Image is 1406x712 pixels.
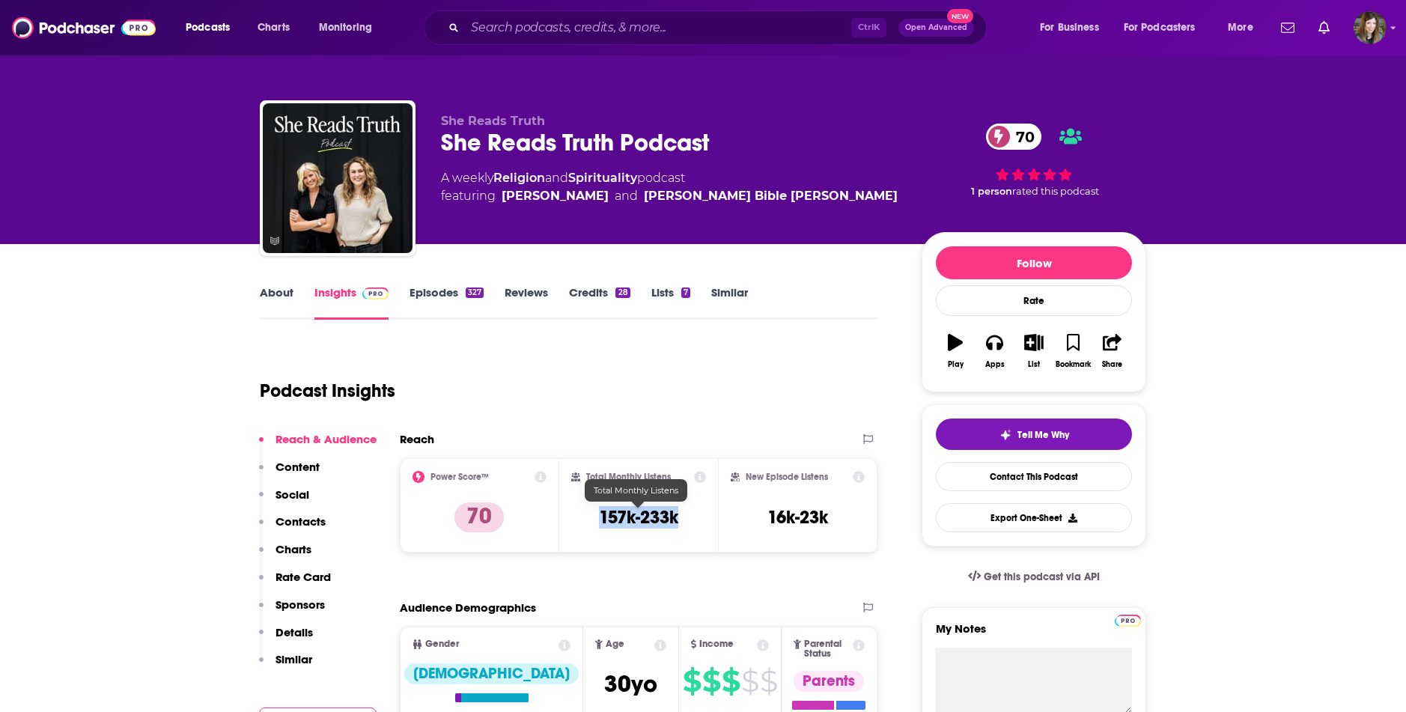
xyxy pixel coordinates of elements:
h2: Reach [400,432,434,446]
button: Reach & Audience [259,432,377,460]
h3: 157k-233k [599,506,678,529]
button: Follow [936,246,1132,279]
a: Get this podcast via API [956,559,1112,595]
span: and [615,187,638,205]
a: Pro website [1115,612,1141,627]
div: Share [1102,360,1122,369]
div: Parents [794,671,864,692]
p: Rate Card [276,570,331,584]
p: Reach & Audience [276,432,377,446]
span: $ [741,669,758,693]
a: Charts [248,16,299,40]
div: Rate [936,285,1132,316]
span: $ [702,669,720,693]
a: Amanda Bible Williams [644,187,898,205]
p: Social [276,487,309,502]
p: Charts [276,542,311,556]
h3: 16k-23k [767,506,828,529]
button: Export One-Sheet [936,503,1132,532]
span: Logged in as ElizabethHawkins [1354,11,1387,44]
div: List [1028,360,1040,369]
button: Contacts [259,514,326,542]
button: tell me why sparkleTell Me Why [936,419,1132,450]
span: 30 yo [604,669,657,699]
p: Details [276,625,313,639]
button: Social [259,487,309,515]
div: 70 1 personrated this podcast [922,114,1146,207]
span: 70 [1001,124,1042,150]
span: 1 person [971,186,1012,197]
button: open menu [1217,16,1272,40]
a: InsightsPodchaser Pro [314,285,389,320]
a: Spirituality [568,171,637,185]
div: Search podcasts, credits, & more... [438,10,1001,45]
a: Similar [711,285,748,320]
span: $ [722,669,740,693]
div: 28 [615,287,630,298]
span: Get this podcast via API [984,570,1100,583]
span: Income [699,639,734,649]
button: Charts [259,542,311,570]
p: Similar [276,652,312,666]
button: Sponsors [259,597,325,625]
button: Apps [975,324,1014,378]
button: List [1014,324,1053,378]
span: $ [683,669,701,693]
a: Show notifications dropdown [1312,15,1336,40]
h1: Podcast Insights [260,380,395,402]
p: Contacts [276,514,326,529]
a: Reviews [505,285,548,320]
span: Age [606,639,624,649]
span: and [545,171,568,185]
button: open menu [1114,16,1217,40]
span: More [1228,17,1253,38]
span: Charts [258,17,290,38]
img: tell me why sparkle [999,429,1011,441]
input: Search podcasts, credits, & more... [465,16,851,40]
button: Details [259,625,313,653]
a: Episodes327 [410,285,484,320]
h2: Total Monthly Listens [586,472,671,482]
div: Play [948,360,964,369]
button: Share [1093,324,1132,378]
button: Rate Card [259,570,331,597]
img: Podchaser - Follow, Share and Rate Podcasts [12,13,156,42]
a: Credits28 [569,285,630,320]
div: A weekly podcast [441,169,898,205]
span: rated this podcast [1012,186,1099,197]
span: Open Advanced [905,24,967,31]
img: User Profile [1354,11,1387,44]
a: Raechel Myers [502,187,609,205]
span: Parental Status [804,639,850,659]
img: Podchaser Pro [1115,615,1141,627]
div: Apps [985,360,1005,369]
p: Content [276,460,320,474]
button: Open AdvancedNew [898,19,974,37]
p: Sponsors [276,597,325,612]
button: Content [259,460,320,487]
span: $ [760,669,777,693]
span: For Business [1040,17,1099,38]
span: Monitoring [319,17,372,38]
div: 327 [466,287,484,298]
span: Ctrl K [851,18,886,37]
div: 7 [681,287,690,298]
span: Gender [425,639,459,649]
span: She Reads Truth [441,114,545,128]
p: 70 [454,502,504,532]
span: For Podcasters [1124,17,1196,38]
h2: Power Score™ [430,472,489,482]
h2: New Episode Listens [746,472,828,482]
h2: Audience Demographics [400,600,536,615]
div: Bookmark [1056,360,1091,369]
a: Lists7 [651,285,690,320]
img: Podchaser Pro [362,287,389,299]
label: My Notes [936,621,1132,648]
span: Podcasts [186,17,230,38]
span: Tell Me Why [1017,429,1069,441]
div: [DEMOGRAPHIC_DATA] [404,663,579,684]
img: She Reads Truth Podcast [263,103,413,253]
span: New [947,9,974,23]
